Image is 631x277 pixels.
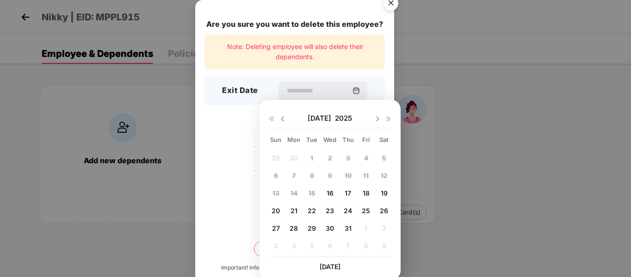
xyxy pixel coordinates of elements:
span: [DATE] [320,263,340,271]
span: 28 [290,224,298,232]
span: 18 [363,189,370,197]
span: 24 [344,207,352,215]
span: 20 [272,207,280,215]
h3: Exit Date [222,85,258,97]
div: Sat [376,135,392,144]
span: 29 [308,224,316,232]
div: Wed [322,135,338,144]
button: Delete permanently [254,241,335,257]
span: 30 [326,224,334,232]
span: 16 [327,189,334,197]
div: Sun [268,135,284,144]
div: Fri [358,135,374,144]
span: 31 [345,224,352,232]
span: 26 [380,207,388,215]
img: svg+xml;base64,PHN2ZyB4bWxucz0iaHR0cDovL3d3dy53My5vcmcvMjAwMC9zdmciIHdpZHRoPSIxNiIgaGVpZ2h0PSIxNi... [268,115,275,123]
span: 23 [326,207,334,215]
div: Are you sure you want to delete this employee? [204,18,385,30]
div: Important! Information once deleted, can’t be recovered. [221,264,368,272]
img: svg+xml;base64,PHN2ZyB4bWxucz0iaHR0cDovL3d3dy53My5vcmcvMjAwMC9zdmciIHdpZHRoPSIxNiIgaGVpZ2h0PSIxNi... [385,115,392,123]
img: svg+xml;base64,PHN2ZyBpZD0iQ2FsZW5kYXItMzJ4MzIiIHhtbG5zPSJodHRwOi8vd3d3LnczLm9yZy8yMDAwL3N2ZyIgd2... [353,87,360,94]
img: svg+xml;base64,PHN2ZyBpZD0iRHJvcGRvd24tMzJ4MzIiIHhtbG5zPSJodHRwOi8vd3d3LnczLm9yZy8yMDAwL3N2ZyIgd2... [279,115,286,123]
span: 19 [381,189,388,197]
img: svg+xml;base64,PHN2ZyBpZD0iRHJvcGRvd24tMzJ4MzIiIHhtbG5zPSJodHRwOi8vd3d3LnczLm9yZy8yMDAwL3N2ZyIgd2... [374,115,381,123]
div: Tue [304,135,320,144]
img: svg+xml;base64,PHN2ZyB4bWxucz0iaHR0cDovL3d3dy53My5vcmcvMjAwMC9zdmciIHdpZHRoPSIyMjQiIGhlaWdodD0iMT... [243,131,346,203]
div: Mon [286,135,302,144]
span: 21 [291,207,297,215]
span: 25 [362,207,370,215]
span: 27 [272,224,280,232]
div: Note: Deleting employee will also delete their dependents. [204,35,385,69]
span: 2025 [335,114,352,123]
div: Thu [340,135,356,144]
span: 22 [308,207,316,215]
span: [DATE] [308,114,335,123]
span: 17 [345,189,351,197]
